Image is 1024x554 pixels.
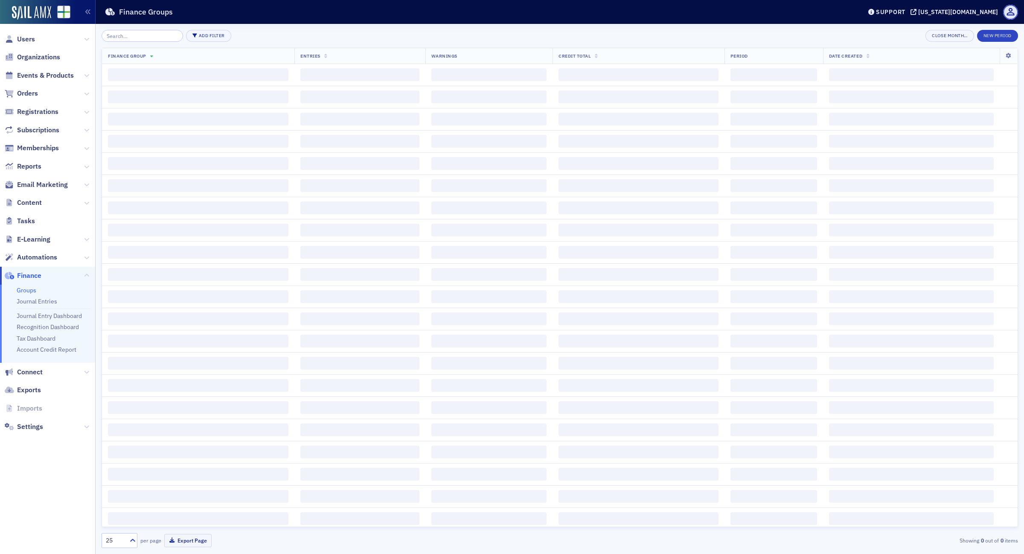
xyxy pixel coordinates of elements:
[17,297,57,305] a: Journal Entries
[17,385,41,395] span: Exports
[17,323,79,331] a: Recognition Dashboard
[559,201,718,214] span: ‌
[829,312,994,325] span: ‌
[559,113,718,125] span: ‌
[730,201,817,214] span: ‌
[300,113,419,125] span: ‌
[17,89,38,98] span: Orders
[5,71,74,80] a: Events & Products
[730,357,817,370] span: ‌
[559,401,718,414] span: ‌
[17,107,58,117] span: Registrations
[17,125,59,135] span: Subscriptions
[730,179,817,192] span: ‌
[5,367,43,377] a: Connect
[431,179,547,192] span: ‌
[730,290,817,303] span: ‌
[17,216,35,226] span: Tasks
[5,422,43,432] a: Settings
[829,446,994,458] span: ‌
[5,235,50,244] a: E-Learning
[108,423,288,436] span: ‌
[108,224,288,236] span: ‌
[559,179,718,192] span: ‌
[431,357,547,370] span: ‌
[57,6,70,19] img: SailAMX
[730,157,817,170] span: ‌
[431,423,547,436] span: ‌
[829,379,994,392] span: ‌
[300,246,419,259] span: ‌
[431,446,547,458] span: ‌
[829,90,994,103] span: ‌
[17,335,55,342] a: Tax Dashboard
[829,490,994,503] span: ‌
[431,312,547,325] span: ‌
[559,468,718,481] span: ‌
[300,201,419,214] span: ‌
[559,335,718,347] span: ‌
[5,385,41,395] a: Exports
[108,53,146,59] span: Finance Group
[431,157,547,170] span: ‌
[730,401,817,414] span: ‌
[300,423,419,436] span: ‌
[108,246,288,259] span: ‌
[559,246,718,259] span: ‌
[730,90,817,103] span: ‌
[829,201,994,214] span: ‌
[431,53,457,59] span: Warnings
[730,246,817,259] span: ‌
[17,52,60,62] span: Organizations
[17,404,42,413] span: Imports
[829,268,994,281] span: ‌
[186,30,231,42] button: Add Filter
[300,312,419,325] span: ‌
[108,157,288,170] span: ‌
[17,71,74,80] span: Events & Products
[431,268,547,281] span: ‌
[5,107,58,117] a: Registrations
[108,90,288,103] span: ‌
[730,490,817,503] span: ‌
[730,68,817,81] span: ‌
[559,312,718,325] span: ‌
[108,446,288,458] span: ‌
[829,179,994,192] span: ‌
[431,490,547,503] span: ‌
[925,30,974,42] button: Close Month…
[829,224,994,236] span: ‌
[17,253,57,262] span: Automations
[17,286,36,294] a: Groups
[164,534,212,547] button: Export Page
[829,113,994,125] span: ‌
[829,401,994,414] span: ‌
[300,135,419,148] span: ‌
[559,357,718,370] span: ‌
[559,268,718,281] span: ‌
[17,271,41,280] span: Finance
[559,224,718,236] span: ‌
[431,246,547,259] span: ‌
[876,8,905,16] div: Support
[102,30,183,42] input: Search…
[108,490,288,503] span: ‌
[300,268,419,281] span: ‌
[17,235,50,244] span: E-Learning
[730,113,817,125] span: ‌
[17,422,43,432] span: Settings
[108,201,288,214] span: ‌
[17,143,59,153] span: Memberships
[300,468,419,481] span: ‌
[300,53,320,59] span: Entries
[730,512,817,525] span: ‌
[559,68,718,81] span: ‌
[918,8,998,16] div: [US_STATE][DOMAIN_NAME]
[829,357,994,370] span: ‌
[730,224,817,236] span: ‌
[829,423,994,436] span: ‌
[108,68,288,81] span: ‌
[5,404,42,413] a: Imports
[108,113,288,125] span: ‌
[559,53,591,59] span: Credit Total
